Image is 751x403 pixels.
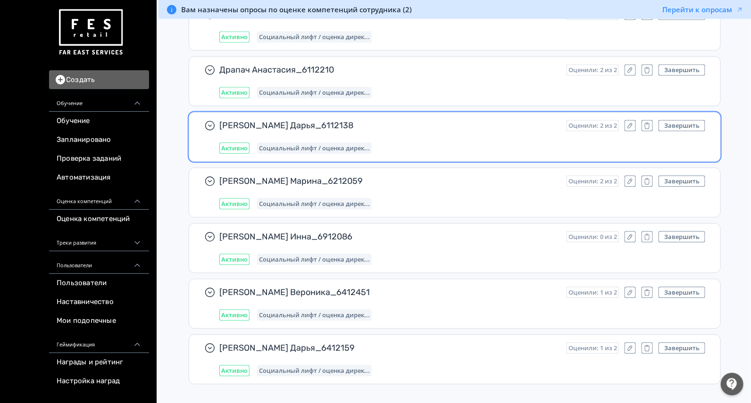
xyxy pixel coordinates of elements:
[221,367,248,374] span: Активно
[259,311,370,319] span: Социальный лифт / оценка директора магазина
[259,255,370,263] span: Социальный лифт / оценка директора магазина
[219,175,559,187] span: [PERSON_NAME] Марина_6212059
[49,131,149,149] a: Запланировано
[49,274,149,293] a: Пользователи
[221,200,248,207] span: Активно
[49,149,149,168] a: Проверка заданий
[259,89,370,96] span: Социальный лифт / оценка директора магазина
[659,231,705,242] button: Завершить
[659,120,705,131] button: Завершить
[662,5,743,14] button: Перейти к опросам
[659,342,705,354] button: Завершить
[49,312,149,330] a: Мои подопечные
[49,187,149,210] div: Оценка компетенций
[49,70,149,89] button: Создать
[221,33,248,41] span: Активно
[568,233,617,240] span: Оценили: 0 из 2
[568,288,617,296] span: Оценили: 1 из 2
[221,144,248,152] span: Активно
[568,66,617,74] span: Оценили: 2 из 2
[49,293,149,312] a: Наставничество
[659,287,705,298] button: Завершить
[181,5,412,14] span: Вам назначены опросы по оценке компетенций сотрудника (2)
[49,168,149,187] a: Автоматизация
[219,120,559,131] span: [PERSON_NAME] Дарья_6112138
[221,311,248,319] span: Активно
[259,200,370,207] span: Социальный лифт / оценка директора магазина
[49,229,149,251] div: Треки развития
[568,122,617,129] span: Оценили: 2 из 2
[221,255,248,263] span: Активно
[57,6,125,59] img: https://files.teachbase.ru/system/account/57463/logo/medium-936fc5084dd2c598f50a98b9cbe0469a.png
[49,251,149,274] div: Пользователи
[259,144,370,152] span: Социальный лифт / оценка директора магазина
[49,210,149,229] a: Оценка компетенций
[219,64,559,75] span: Драпач Анастасия_6112210
[219,231,559,242] span: [PERSON_NAME] Инна_6912086
[49,330,149,353] div: Геймификация
[259,33,370,41] span: Социальный лифт / оценка директора магазина
[259,367,370,374] span: Социальный лифт / оценка директора магазина
[221,89,248,96] span: Активно
[568,344,617,352] span: Оценили: 1 из 2
[219,342,559,354] span: [PERSON_NAME] Дарья_6412159
[49,353,149,372] a: Награды и рейтинг
[568,177,617,185] span: Оценили: 2 из 2
[49,372,149,391] a: Настройка наград
[49,112,149,131] a: Обучение
[659,175,705,187] button: Завершить
[659,64,705,75] button: Завершить
[219,287,559,298] span: [PERSON_NAME] Вероника_6412451
[49,89,149,112] div: Обучение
